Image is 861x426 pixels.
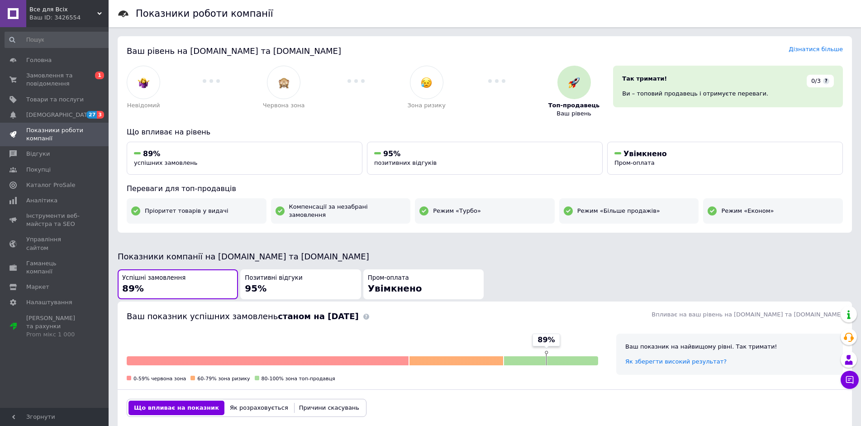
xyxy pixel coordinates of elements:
div: Prom мікс 1 000 [26,330,84,339]
b: станом на [DATE] [278,311,358,321]
button: Пром-оплатаУвімкнено [363,269,484,300]
span: Все для Всіх [29,5,97,14]
span: Показники роботи компанії [26,126,84,143]
span: Каталог ProSale [26,181,75,189]
button: Що впливає на показник [128,401,224,415]
span: Ваш показник успішних замовлень [127,311,359,321]
input: Пошук [5,32,112,48]
span: [DEMOGRAPHIC_DATA] [26,111,93,119]
span: Товари та послуги [26,96,84,104]
a: Дізнатися більше [789,46,843,53]
button: УвімкненоПром-оплата [607,142,843,175]
span: 27 [86,111,97,119]
span: Переваги для топ-продавців [127,184,236,193]
span: Покупці [26,166,51,174]
span: успішних замовлень [134,159,197,166]
span: Аналітика [26,196,57,205]
span: Показники компанії на [DOMAIN_NAME] та [DOMAIN_NAME] [118,252,369,261]
div: 0/3 [807,75,834,87]
span: позитивних відгуків [374,159,437,166]
span: 89% [538,335,555,345]
span: Режим «Економ» [721,207,774,215]
span: 89% [122,283,144,294]
span: ? [823,78,829,84]
span: 95% [383,149,400,158]
span: 0-59% червона зона [133,376,186,382]
span: Топ-продавець [548,101,600,110]
span: Головна [26,56,52,64]
span: Режим «Більше продажів» [577,207,660,215]
span: Увімкнено [368,283,422,294]
span: [PERSON_NAME] та рахунки [26,314,84,339]
span: Так тримати! [622,75,667,82]
span: Гаманець компанії [26,259,84,276]
span: Інструменти веб-майстра та SEO [26,212,84,228]
img: :see_no_evil: [278,77,290,88]
span: Режим «Турбо» [433,207,481,215]
button: Причини скасувань [294,401,365,415]
span: 89% [143,149,160,158]
span: Невідомий [127,101,160,110]
button: Успішні замовлення89% [118,269,238,300]
span: 3 [97,111,104,119]
span: Що впливає на рівень [127,128,210,136]
img: :disappointed_relieved: [421,77,432,88]
span: Маркет [26,283,49,291]
span: 80-100% зона топ-продавця [262,376,335,382]
button: 95%позитивних відгуків [367,142,603,175]
span: 1 [95,72,104,79]
span: Впливає на ваш рівень на [DOMAIN_NAME] та [DOMAIN_NAME] [652,311,843,318]
button: Позитивні відгуки95% [240,269,361,300]
span: Увімкнено [623,149,667,158]
button: Як розраховується [224,401,294,415]
div: Ваш ID: 3426554 [29,14,109,22]
span: Успішні замовлення [122,274,186,282]
span: Відгуки [26,150,50,158]
span: Пріоритет товарів у видачі [145,207,228,215]
a: Як зберегти високий результат? [625,358,727,365]
span: 95% [245,283,266,294]
div: Ваш показник на найвищому рівні. Так тримати! [625,343,834,351]
span: Ваш рівень на [DOMAIN_NAME] та [DOMAIN_NAME] [127,46,341,56]
button: Чат з покупцем [841,371,859,389]
img: :rocket: [568,77,580,88]
img: :woman-shrugging: [138,77,149,88]
span: Управління сайтом [26,235,84,252]
span: Замовлення та повідомлення [26,72,84,88]
span: Пром-оплата [614,159,655,166]
div: Ви – топовий продавець і отримуєте переваги. [622,90,834,98]
span: Ваш рівень [557,110,591,118]
span: Пром-оплата [368,274,409,282]
button: 89%успішних замовлень [127,142,362,175]
span: Червона зона [263,101,305,110]
span: 60-79% зона ризику [197,376,250,382]
span: Компенсації за незабрані замовлення [289,203,406,219]
span: Зона ризику [407,101,446,110]
span: Налаштування [26,298,72,306]
span: Позитивні відгуки [245,274,302,282]
h1: Показники роботи компанії [136,8,273,19]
